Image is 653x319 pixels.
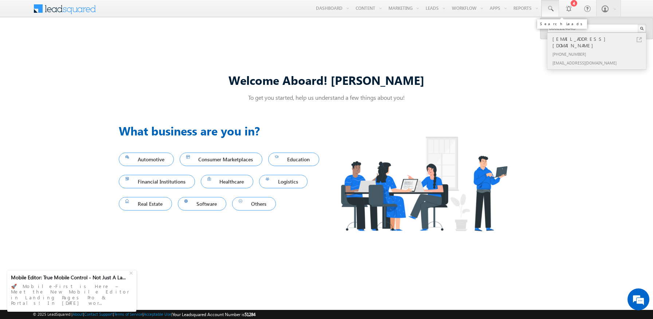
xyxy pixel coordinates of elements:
[551,35,649,50] div: [EMAIL_ADDRESS][DOMAIN_NAME]
[119,94,534,101] p: To get you started, help us understand a few things about you!
[551,50,649,58] div: [PHONE_NUMBER]
[119,72,534,88] div: Welcome Aboard! [PERSON_NAME]
[245,312,255,317] span: 51284
[266,177,301,186] span: Logistics
[125,199,165,209] span: Real Estate
[239,199,269,209] span: Others
[144,312,171,316] a: Acceptable Use
[119,122,326,139] h3: What business are you in?
[172,312,255,317] span: Your Leadsquared Account Number is
[84,312,113,316] a: Contact Support
[540,21,584,26] div: Search Leads
[125,154,167,164] span: Automotive
[547,24,646,33] input: Search Leads
[114,312,142,316] a: Terms of Service
[125,177,188,186] span: Financial Institutions
[11,274,128,281] div: Mobile Editor: True Mobile Control - Not Just A La...
[207,177,247,186] span: Healthcare
[33,311,255,318] span: © 2025 LeadSquared | | | | |
[186,154,256,164] span: Consumer Marketplaces
[128,268,136,277] div: +
[551,58,649,67] div: [EMAIL_ADDRESS][DOMAIN_NAME]
[275,154,313,164] span: Education
[326,122,521,245] img: Industry.png
[184,199,220,209] span: Software
[73,312,83,316] a: About
[11,281,133,308] div: 🚀 Mobile-First is Here – Meet the New Mobile Editor in Landing Pages Pro & Portals! In [DATE] wor...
